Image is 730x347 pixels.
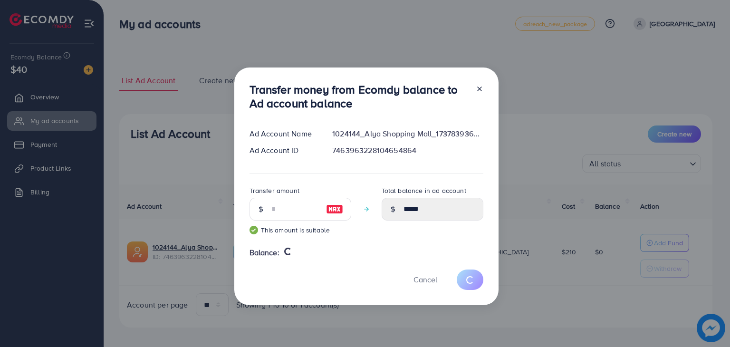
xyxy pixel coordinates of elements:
[402,270,449,290] button: Cancel
[382,186,466,195] label: Total balance in ad account
[242,145,325,156] div: Ad Account ID
[250,226,258,234] img: guide
[250,225,351,235] small: This amount is suitable
[413,274,437,285] span: Cancel
[250,186,299,195] label: Transfer amount
[325,128,490,139] div: 1024144_Alya Shopping Mall_1737839368116
[250,247,279,258] span: Balance:
[242,128,325,139] div: Ad Account Name
[250,83,468,110] h3: Transfer money from Ecomdy balance to Ad account balance
[326,203,343,215] img: image
[325,145,490,156] div: 7463963228104654864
